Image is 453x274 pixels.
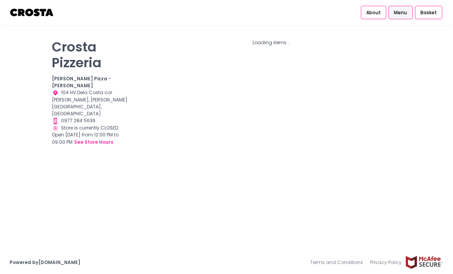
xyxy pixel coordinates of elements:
[74,138,114,146] button: see store hours
[366,9,381,16] span: About
[52,125,132,146] div: Store is currently CLOSED. Open [DATE] from 12:00 PM to 09:00 PM
[52,75,111,89] b: [PERSON_NAME] Pizza - [PERSON_NAME]
[142,39,401,46] div: Loading items...
[52,89,132,117] div: 104 HV Dela Costa cor [PERSON_NAME], [PERSON_NAME][GEOGRAPHIC_DATA], [GEOGRAPHIC_DATA]
[10,6,55,19] img: logo
[310,256,367,269] a: Terms and Conditions
[420,9,437,16] span: Basket
[394,9,407,16] span: Menu
[52,117,132,125] div: 0977 284 5636
[405,256,443,269] img: mcafee-secure
[367,256,405,269] a: Privacy Policy
[52,39,132,71] p: Crosta Pizzeria
[389,6,412,20] a: Menu
[10,259,80,266] a: Powered by[DOMAIN_NAME]
[361,6,386,20] a: About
